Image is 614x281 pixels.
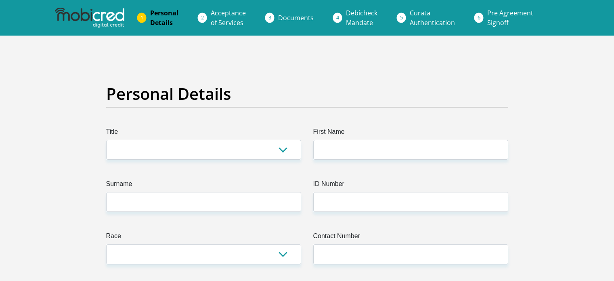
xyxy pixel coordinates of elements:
span: Curata Authentication [410,8,455,27]
a: Acceptanceof Services [204,5,252,31]
a: Documents [272,10,320,26]
a: PersonalDetails [144,5,185,31]
input: Surname [106,192,301,212]
span: Documents [278,13,314,22]
span: Debicheck Mandate [346,8,377,27]
label: Race [106,231,301,244]
span: Acceptance of Services [211,8,246,27]
label: First Name [313,127,508,140]
span: Pre Agreement Signoff [487,8,533,27]
input: Contact Number [313,244,508,264]
input: First Name [313,140,508,160]
label: Title [106,127,301,140]
label: Contact Number [313,231,508,244]
a: Pre AgreementSignoff [481,5,540,31]
label: Surname [106,179,301,192]
span: Personal Details [150,8,178,27]
a: DebicheckMandate [339,5,384,31]
h2: Personal Details [106,84,508,104]
input: ID Number [313,192,508,212]
label: ID Number [313,179,508,192]
a: CurataAuthentication [403,5,461,31]
img: mobicred logo [55,8,124,28]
